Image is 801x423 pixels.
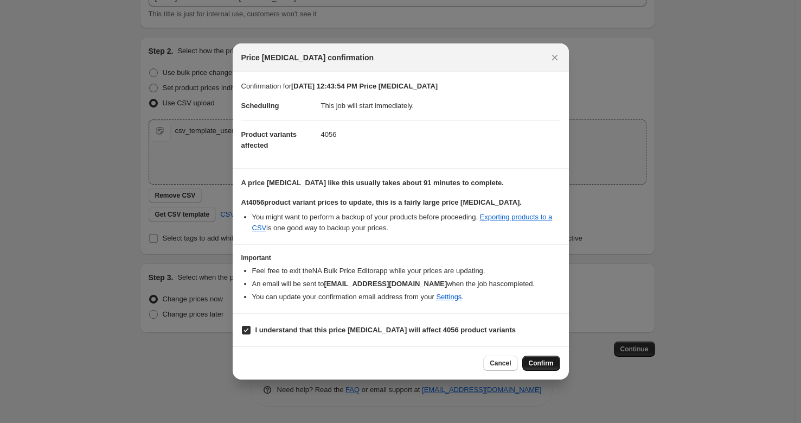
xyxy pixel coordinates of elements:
[436,293,462,301] a: Settings
[241,81,560,92] p: Confirmation for
[241,254,560,262] h3: Important
[321,92,560,120] dd: This job will start immediately.
[252,279,560,289] li: An email will be sent to when the job has completed .
[241,102,279,110] span: Scheduling
[291,82,438,90] b: [DATE] 12:43:54 PM Price [MEDICAL_DATA]
[483,356,517,371] button: Cancel
[241,130,297,149] span: Product variants affected
[522,356,560,371] button: Confirm
[529,359,554,368] span: Confirm
[490,359,511,368] span: Cancel
[241,198,522,206] b: At 4056 product variant prices to update, this is a fairly large price [MEDICAL_DATA].
[241,52,374,63] span: Price [MEDICAL_DATA] confirmation
[252,213,553,232] a: Exporting products to a CSV
[252,266,560,276] li: Feel free to exit the NA Bulk Price Editor app while your prices are updating.
[547,50,562,65] button: Close
[321,120,560,149] dd: 4056
[255,326,516,334] b: I understand that this price [MEDICAL_DATA] will affect 4056 product variants
[252,292,560,302] li: You can update your confirmation email address from your .
[241,179,504,187] b: A price [MEDICAL_DATA] like this usually takes about 91 minutes to complete.
[252,212,560,233] li: You might want to perform a backup of your products before proceeding. is one good way to backup ...
[324,280,447,288] b: [EMAIL_ADDRESS][DOMAIN_NAME]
